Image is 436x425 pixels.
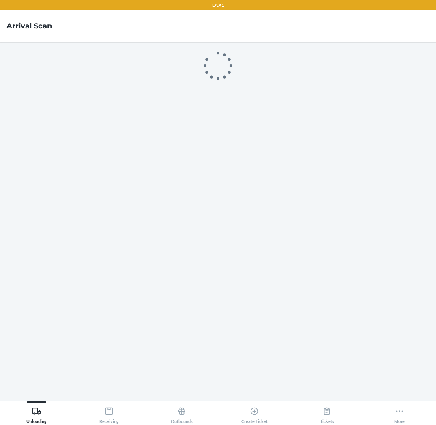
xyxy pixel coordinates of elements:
[291,401,363,424] button: Tickets
[6,21,52,31] h4: Arrival Scan
[394,404,405,424] div: More
[212,2,224,9] p: LAX1
[99,404,119,424] div: Receiving
[26,404,47,424] div: Unloading
[171,404,193,424] div: Outbounds
[363,401,436,424] button: More
[145,401,218,424] button: Outbounds
[73,401,145,424] button: Receiving
[218,401,291,424] button: Create Ticket
[241,404,268,424] div: Create Ticket
[320,404,334,424] div: Tickets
